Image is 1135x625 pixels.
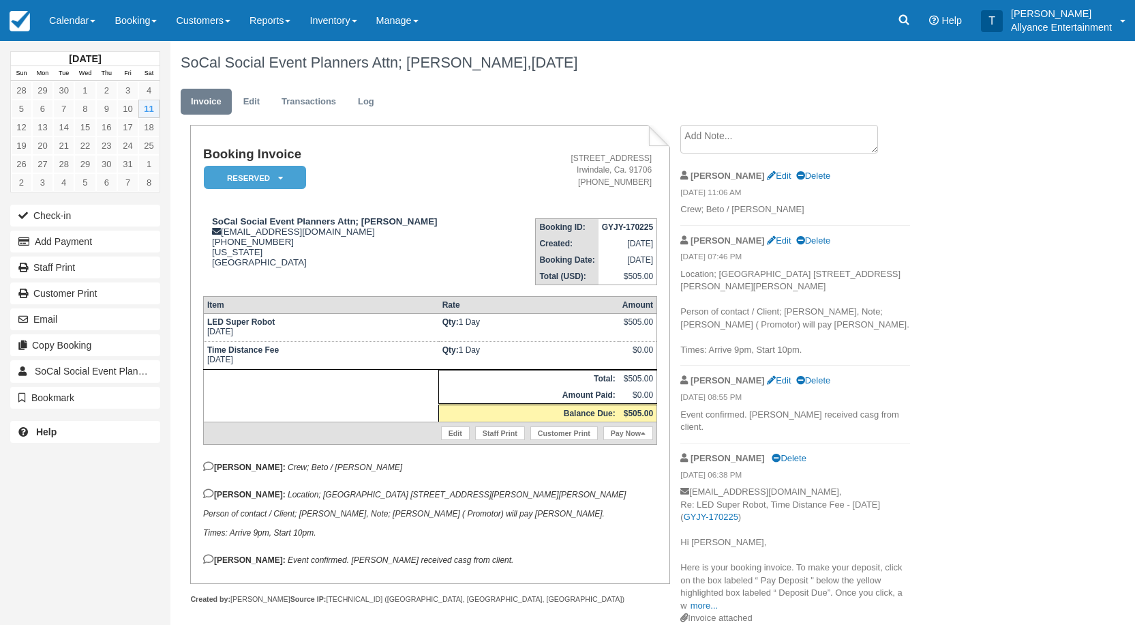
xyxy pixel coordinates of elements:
a: 24 [117,136,138,155]
a: 8 [74,100,95,118]
span: [DATE] [532,54,578,71]
a: 2 [11,173,32,192]
a: 30 [53,81,74,100]
a: Edit [767,235,791,246]
strong: [DATE] [69,53,101,64]
div: T [981,10,1003,32]
a: 3 [117,81,138,100]
a: 29 [74,155,95,173]
button: Add Payment [10,231,160,252]
th: Fri [117,66,138,81]
a: 6 [32,100,53,118]
em: [DATE] 07:46 PM [680,251,910,266]
strong: Qty [442,317,459,327]
em: [DATE] 11:06 AM [680,187,910,202]
a: 7 [53,100,74,118]
p: Crew; Beto / [PERSON_NAME] [680,203,910,216]
button: Copy Booking [10,334,160,356]
p: Location; [GEOGRAPHIC_DATA] [STREET_ADDRESS][PERSON_NAME][PERSON_NAME] Person of contact / Client... [680,268,910,357]
a: 14 [53,118,74,136]
button: Check-in [10,205,160,227]
td: [DATE] [203,341,438,369]
a: 4 [53,173,74,192]
strong: GYJY-170225 [602,222,653,232]
strong: SoCal Social Event Planners Attn; [PERSON_NAME] [212,216,438,227]
p: Event confirmed. [PERSON_NAME] received casg from client. [680,409,910,434]
a: Staff Print [10,257,160,278]
div: $505.00 [622,317,653,338]
strong: Created by: [190,595,230,603]
a: 17 [117,118,138,136]
div: Invoice attached [680,612,910,625]
a: Staff Print [475,426,525,440]
button: Bookmark [10,387,160,409]
a: more... [691,600,718,611]
td: $505.00 [599,268,657,285]
a: Pay Now [603,426,653,440]
td: [DATE] [599,235,657,252]
em: Crew; Beto / [PERSON_NAME] [288,463,402,472]
a: 18 [138,118,160,136]
a: 7 [117,173,138,192]
img: checkfront-main-nav-mini-logo.png [10,11,30,31]
a: Reserved [203,165,301,190]
a: 3 [32,173,53,192]
a: 26 [11,155,32,173]
a: 1 [138,155,160,173]
a: 10 [117,100,138,118]
th: Booking Date: [536,252,599,268]
a: 2 [96,81,117,100]
em: [DATE] 08:55 PM [680,392,910,407]
th: Created: [536,235,599,252]
a: Log [348,89,384,115]
a: 12 [11,118,32,136]
a: 16 [96,118,117,136]
div: [EMAIL_ADDRESS][DOMAIN_NAME] [PHONE_NUMBER] [US_STATE] [GEOGRAPHIC_DATA] [203,216,502,267]
a: 5 [74,173,95,192]
th: Total: [439,370,619,387]
b: Help [36,426,57,437]
a: Delete [796,171,830,181]
th: Rate [439,296,619,313]
th: Sat [138,66,160,81]
em: Event confirmed. [PERSON_NAME] received casg from client. [288,555,513,565]
a: 4 [138,81,160,100]
th: Amount [619,296,657,313]
a: 13 [32,118,53,136]
a: 22 [74,136,95,155]
th: Wed [74,66,95,81]
a: 30 [96,155,117,173]
a: Edit [233,89,270,115]
td: 1 Day [439,313,619,341]
a: SoCal Social Event Planners Attn; [PERSON_NAME] [10,360,160,382]
a: Customer Print [530,426,598,440]
th: Balance Due: [439,404,619,422]
td: $0.00 [619,387,657,405]
a: 28 [11,81,32,100]
a: Help [10,421,160,443]
a: Delete [772,453,806,463]
a: Delete [796,375,830,386]
em: Location; [GEOGRAPHIC_DATA] [STREET_ADDRESS][PERSON_NAME][PERSON_NAME] Person of contact / Client... [203,490,626,538]
td: 1 Day [439,341,619,369]
a: 1 [74,81,95,100]
div: [PERSON_NAME] [TECHNICAL_ID] ([GEOGRAPHIC_DATA], [GEOGRAPHIC_DATA], [GEOGRAPHIC_DATA]) [190,594,669,605]
a: 8 [138,173,160,192]
a: 19 [11,136,32,155]
a: 21 [53,136,74,155]
th: Mon [32,66,53,81]
th: Sun [11,66,32,81]
strong: [PERSON_NAME] [691,375,765,386]
a: 28 [53,155,74,173]
a: 25 [138,136,160,155]
strong: Time Distance Fee [207,345,279,355]
h1: Booking Invoice [203,147,502,162]
td: [DATE] [203,313,438,341]
a: Edit [441,426,470,440]
address: [STREET_ADDRESS] Irwindale, Ca. 91706 [PHONE_NUMBER] [507,153,652,188]
strong: [PERSON_NAME] [691,453,765,463]
span: SoCal Social Event Planners Attn; [PERSON_NAME] [35,366,260,377]
a: 31 [117,155,138,173]
strong: [PERSON_NAME]: [203,463,286,472]
h1: SoCal Social Event Planners Attn; [PERSON_NAME], [181,55,1012,71]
